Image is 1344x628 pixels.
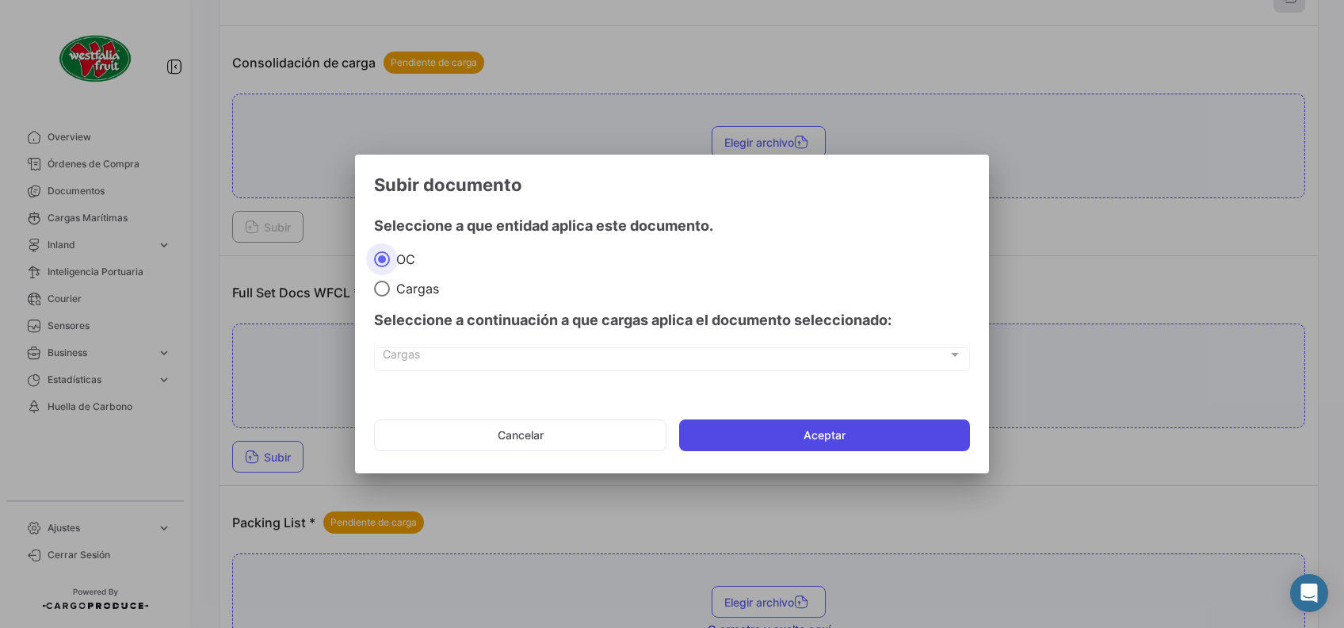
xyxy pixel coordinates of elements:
div: Abrir Intercom Messenger [1290,574,1328,612]
h4: Seleccione a que entidad aplica este documento. [374,215,970,237]
h4: Seleccione a continuación a que cargas aplica el documento seleccionado: [374,309,970,331]
span: OC [390,251,415,267]
span: Cargas [390,281,439,297]
button: Cancelar [374,419,666,451]
span: Cargas [383,351,948,365]
h3: Subir documento [374,174,970,196]
button: Aceptar [679,419,970,451]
